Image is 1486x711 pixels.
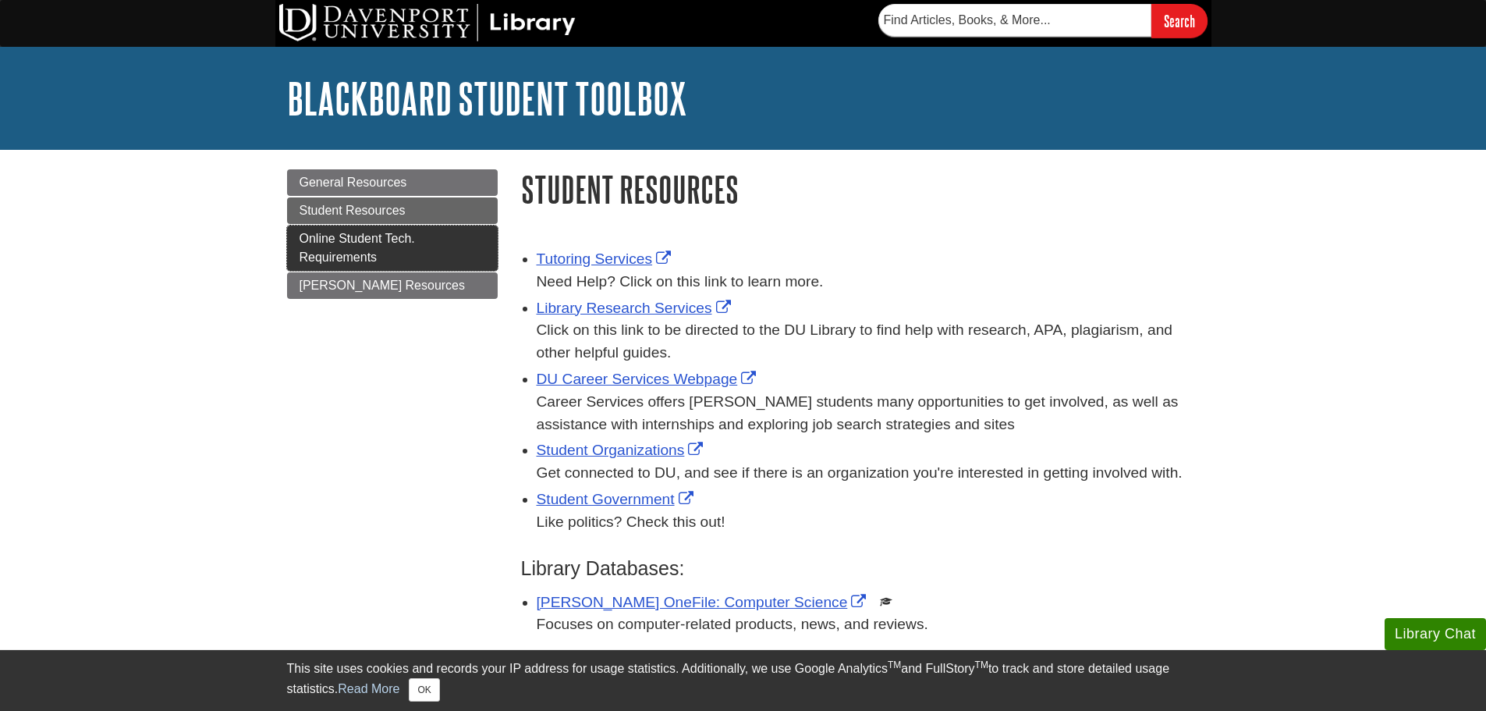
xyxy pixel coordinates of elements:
p: Focuses on computer-related products, news, and reviews. [537,613,1200,636]
sup: TM [888,659,901,670]
div: This site uses cookies and records your IP address for usage statistics. Additionally, we use Goo... [287,659,1200,702]
button: Close [409,678,439,702]
span: [PERSON_NAME] Resources [300,279,466,292]
span: General Resources [300,176,407,189]
div: Career Services offers [PERSON_NAME] students many opportunities to get involved, as well as assi... [537,391,1200,436]
form: Searches DU Library's articles, books, and more [878,4,1208,37]
a: [PERSON_NAME] Resources [287,272,498,299]
div: Need Help? Click on this link to learn more. [537,271,1200,293]
a: Link opens in new window [537,442,708,458]
div: Guide Page Menu [287,169,498,299]
a: Blackboard Student Toolbox [287,74,686,123]
a: General Resources [287,169,498,196]
a: Student Resources [287,197,498,224]
a: Link opens in new window [537,594,871,610]
div: Get connected to DU, and see if there is an organization you're interested in getting involved with. [537,462,1200,485]
a: Link opens in new window [537,300,735,316]
h3: Library Databases: [521,557,1200,580]
span: Online Student Tech. Requirements [300,232,415,264]
img: DU Library [279,4,576,41]
a: Link opens in new window [537,371,761,387]
img: Scholarly or Peer Reviewed [880,595,892,608]
h1: Student Resources [521,169,1200,209]
div: Click on this link to be directed to the DU Library to find help with research, APA, plagiarism, ... [537,319,1200,364]
span: Student Resources [300,204,406,217]
div: Like politics? Check this out! [537,511,1200,534]
a: Online Student Tech. Requirements [287,226,498,271]
button: Library Chat [1385,618,1486,650]
input: Find Articles, Books, & More... [878,4,1151,37]
a: Link opens in new window [537,491,697,507]
input: Search [1151,4,1208,37]
a: Read More [338,682,399,695]
a: Link opens in new window [537,251,676,267]
sup: TM [975,659,988,670]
